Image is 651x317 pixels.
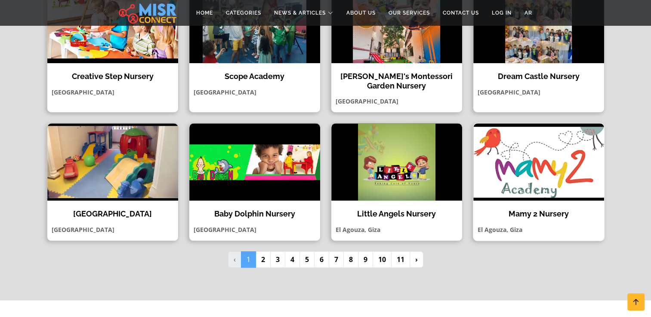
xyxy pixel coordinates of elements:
[410,251,423,268] a: Next »
[54,72,172,81] h4: Creative Step Nursery
[331,123,462,201] img: Little Angels Nursery
[190,5,219,21] a: Home
[473,123,604,201] img: Mamy 2 Nursery
[480,209,598,219] h4: Mamy 2 Nursery
[473,88,604,97] p: [GEOGRAPHIC_DATA]
[314,251,329,268] a: 6
[42,123,184,241] a: Disney Home Academy [GEOGRAPHIC_DATA] [GEOGRAPHIC_DATA]
[338,72,456,90] h4: [PERSON_NAME]'s Montessori Garden Nursery
[285,251,300,268] a: 4
[54,209,172,219] h4: [GEOGRAPHIC_DATA]
[47,88,178,97] p: [GEOGRAPHIC_DATA]
[256,251,271,268] a: 2
[241,251,256,268] span: 1
[196,209,314,219] h4: Baby Dolphin Nursery
[382,5,436,21] a: Our Services
[340,5,382,21] a: About Us
[270,251,285,268] a: 3
[196,72,314,81] h4: Scope Academy
[331,225,462,234] p: El Agouza, Giza
[358,251,373,268] a: 9
[468,123,610,241] a: Mamy 2 Nursery Mamy 2 Nursery El Agouza, Giza
[331,97,462,106] p: [GEOGRAPHIC_DATA]
[274,9,326,17] span: News & Articles
[326,123,468,241] a: Little Angels Nursery Little Angels Nursery El Agouza, Giza
[343,251,358,268] a: 8
[473,225,604,234] p: El Agouza, Giza
[119,2,176,24] img: main.misr_connect
[184,123,326,241] a: Baby Dolphin Nursery Baby Dolphin Nursery [GEOGRAPHIC_DATA]
[47,123,178,201] img: Disney Home Academy
[219,5,268,21] a: Categories
[299,251,315,268] a: 5
[47,225,178,234] p: [GEOGRAPHIC_DATA]
[436,5,485,21] a: Contact Us
[480,72,598,81] h4: Dream Castle Nursery
[268,5,340,21] a: News & Articles
[329,251,344,268] a: 7
[391,251,410,268] a: 11
[189,225,320,234] p: [GEOGRAPHIC_DATA]
[338,209,456,219] h4: Little Angels Nursery
[189,123,320,201] img: Baby Dolphin Nursery
[485,5,518,21] a: Log in
[228,251,241,268] li: « Previous
[518,5,539,21] a: AR
[373,251,392,268] a: 10
[189,88,320,97] p: [GEOGRAPHIC_DATA]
